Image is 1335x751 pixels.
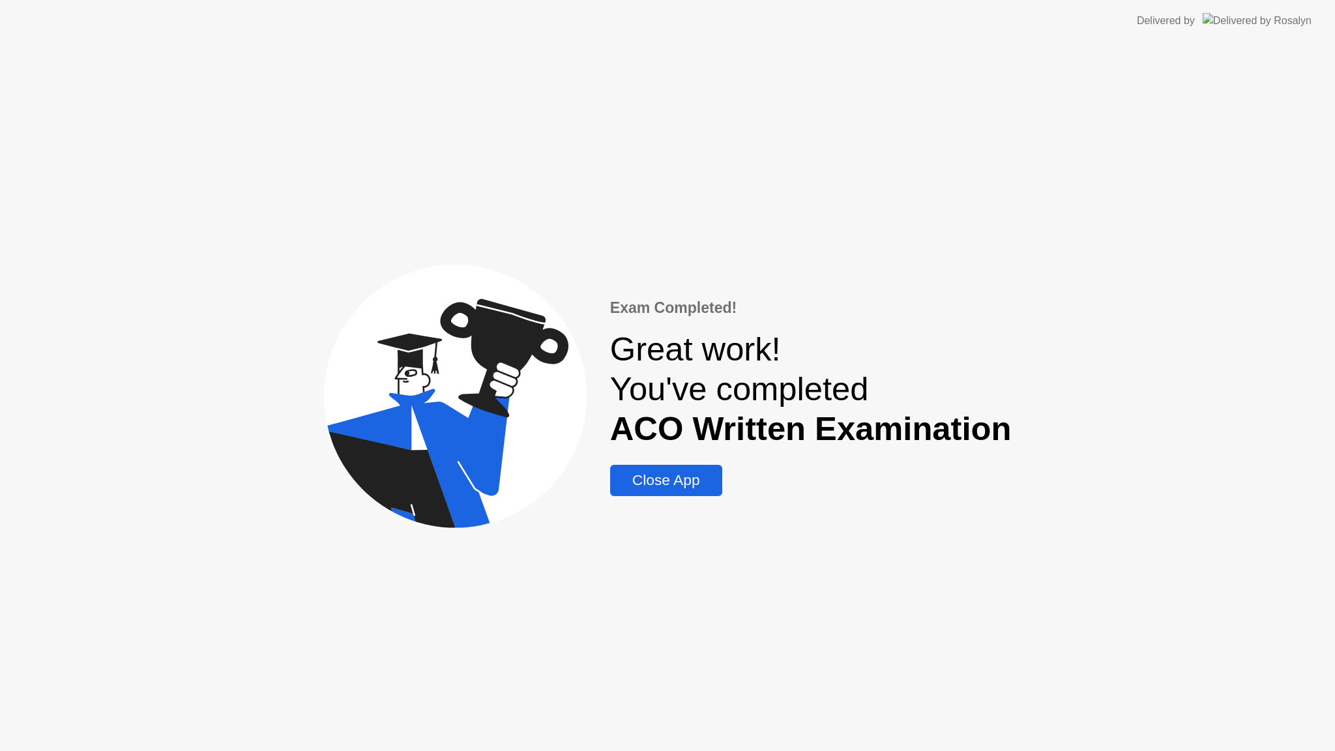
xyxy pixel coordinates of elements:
[610,330,1012,449] div: Great work! You've completed
[610,465,722,496] button: Close App
[1137,13,1195,29] div: Delivered by
[610,297,1012,319] div: Exam Completed!
[610,410,1012,447] b: ACO Written Examination
[1203,13,1312,28] img: Delivered by Rosalyn
[614,471,718,489] div: Close App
